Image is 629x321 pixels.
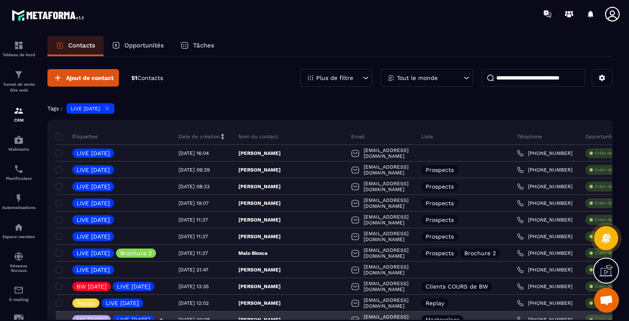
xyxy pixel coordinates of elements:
a: [PHONE_NUMBER] [517,150,572,157]
p: [PERSON_NAME] [238,283,281,290]
a: [PHONE_NUMBER] [517,183,572,190]
p: Replay [426,300,444,306]
p: [DATE] 08:33 [178,184,210,189]
a: Opportunités [104,36,172,56]
a: automationsautomationsWebinaire [2,129,35,158]
p: Réseaux Sociaux [2,264,35,273]
a: [PHONE_NUMBER] [517,250,572,256]
img: logo [12,7,87,23]
a: [PHONE_NUMBER] [517,266,572,273]
p: [DATE] 19:07 [178,200,209,206]
p: Tunnel de vente Site web [2,82,35,93]
a: Contacts [47,36,104,56]
a: [PHONE_NUMBER] [517,167,572,173]
p: Contacts [68,42,95,49]
p: [DATE] 21:47 [178,267,208,273]
img: formation [14,106,24,116]
p: [PERSON_NAME] [238,233,281,240]
p: LIVE [DATE] [77,184,110,189]
img: automations [14,222,24,232]
p: Tableau de bord [2,52,35,57]
p: [PERSON_NAME] [238,183,281,190]
p: Tout le monde [397,75,438,81]
a: formationformationCRM [2,100,35,129]
p: Prospects [426,167,454,173]
p: LIVE [DATE] [77,150,110,156]
p: [DATE] 16:04 [178,150,209,156]
p: LIVE [DATE] [77,167,110,173]
p: [PERSON_NAME] [238,200,281,207]
p: Espace membre [2,234,35,239]
p: Webinaire [2,147,35,152]
p: [DATE] 11:37 [178,250,208,256]
img: email [14,285,24,295]
a: emailemailE-mailing [2,279,35,308]
p: Liste [421,133,433,140]
img: automations [14,135,24,145]
p: Prospects [426,200,454,206]
span: Contacts [137,75,163,81]
p: Malo Biosca [238,250,267,256]
a: [PHONE_NUMBER] [517,200,572,207]
p: Clients COURS de BW [426,284,488,289]
p: Prospects [426,234,454,239]
p: BW [DATE] [77,284,106,289]
a: [PHONE_NUMBER] [517,283,572,290]
a: [PHONE_NUMBER] [517,233,572,240]
div: Ouvrir le chat [594,288,619,313]
p: Téléphone [517,133,542,140]
p: Nom du contact [238,133,278,140]
p: [PERSON_NAME] [238,266,281,273]
img: automations [14,193,24,203]
p: LIVE [DATE] [106,300,139,306]
img: scheduler [14,164,24,174]
p: Opportunités [124,42,164,49]
a: formationformationTableau de bord [2,34,35,63]
a: schedulerschedulerPlanificateur [2,158,35,187]
button: Ajout de contact [47,69,119,87]
p: [DATE] 09:39 [178,167,210,173]
a: automationsautomationsAutomatisations [2,187,35,216]
p: Replay [77,300,95,306]
img: formation [14,40,24,50]
a: social-networksocial-networkRéseaux Sociaux [2,245,35,279]
p: Automatisations [2,205,35,210]
p: E-mailing [2,297,35,302]
p: CRM [2,118,35,122]
p: [DATE] 13:35 [178,284,209,289]
p: LIVE [DATE] [77,267,110,273]
p: [PERSON_NAME] [238,150,281,157]
p: Date de création [178,133,220,140]
p: LIVE [DATE] [71,106,100,112]
p: Prospects [426,217,454,223]
p: [PERSON_NAME] [238,167,281,173]
span: Ajout de contact [66,74,114,82]
p: LIVE [DATE] [77,250,110,256]
p: Tags : [47,105,62,112]
p: 51 [131,74,163,82]
a: [PHONE_NUMBER] [517,300,572,306]
p: Brochure 2 [464,250,496,256]
p: Planificateur [2,176,35,181]
p: LIVE [DATE] [77,217,110,223]
p: Étiquettes [56,133,97,140]
a: [PHONE_NUMBER] [517,216,572,223]
p: [DATE] 12:02 [178,300,209,306]
a: automationsautomationsEspace membre [2,216,35,245]
p: Plus de filtre [316,75,353,81]
p: Opportunité [585,133,615,140]
p: Prospects [426,250,454,256]
p: [DATE] 11:37 [178,234,208,239]
p: [PERSON_NAME] [238,216,281,223]
p: LIVE [DATE] [77,234,110,239]
p: Email [351,133,365,140]
p: LIVE [DATE] [117,284,150,289]
p: Brochure 2 [120,250,152,256]
a: Tâches [172,36,223,56]
img: formation [14,70,24,80]
p: LIVE [DATE] [77,200,110,206]
p: [DATE] 11:37 [178,217,208,223]
p: Prospects [426,184,454,189]
p: Tâches [193,42,214,49]
a: formationformationTunnel de vente Site web [2,63,35,100]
